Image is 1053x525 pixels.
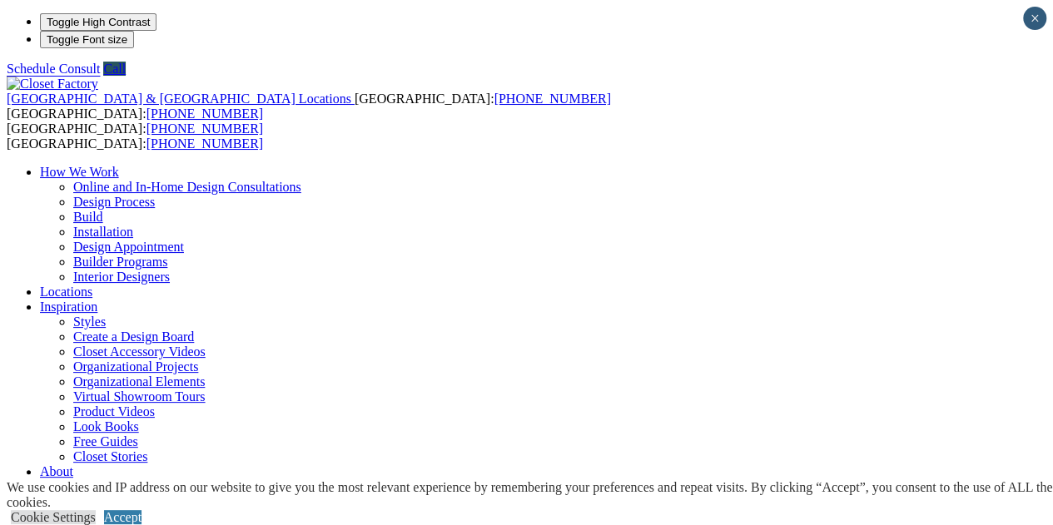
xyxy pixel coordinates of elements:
[7,121,263,151] span: [GEOGRAPHIC_DATA]: [GEOGRAPHIC_DATA]:
[73,255,167,269] a: Builder Programs
[40,300,97,314] a: Inspiration
[73,359,198,374] a: Organizational Projects
[103,62,126,76] a: Call
[73,449,147,463] a: Closet Stories
[73,479,117,493] a: Why Us
[147,121,263,136] a: [PHONE_NUMBER]
[73,210,103,224] a: Build
[73,270,170,284] a: Interior Designers
[1023,7,1046,30] button: Close
[7,92,355,106] a: [GEOGRAPHIC_DATA] & [GEOGRAPHIC_DATA] Locations
[11,510,96,524] a: Cookie Settings
[147,106,263,121] a: [PHONE_NUMBER]
[73,180,301,194] a: Online and In-Home Design Consultations
[40,31,134,48] button: Toggle Font size
[47,16,150,28] span: Toggle High Contrast
[73,374,205,389] a: Organizational Elements
[40,285,92,299] a: Locations
[73,434,138,448] a: Free Guides
[147,136,263,151] a: [PHONE_NUMBER]
[73,344,206,359] a: Closet Accessory Videos
[73,389,206,404] a: Virtual Showroom Tours
[73,195,155,209] a: Design Process
[40,464,73,478] a: About
[494,92,610,106] a: [PHONE_NUMBER]
[7,62,100,76] a: Schedule Consult
[47,33,127,46] span: Toggle Font size
[73,419,139,433] a: Look Books
[73,404,155,419] a: Product Videos
[73,329,194,344] a: Create a Design Board
[104,510,142,524] a: Accept
[40,13,156,31] button: Toggle High Contrast
[7,92,611,121] span: [GEOGRAPHIC_DATA]: [GEOGRAPHIC_DATA]:
[7,77,98,92] img: Closet Factory
[73,315,106,329] a: Styles
[40,165,119,179] a: How We Work
[7,480,1053,510] div: We use cookies and IP address on our website to give you the most relevant experience by remember...
[7,92,351,106] span: [GEOGRAPHIC_DATA] & [GEOGRAPHIC_DATA] Locations
[73,240,184,254] a: Design Appointment
[73,225,133,239] a: Installation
